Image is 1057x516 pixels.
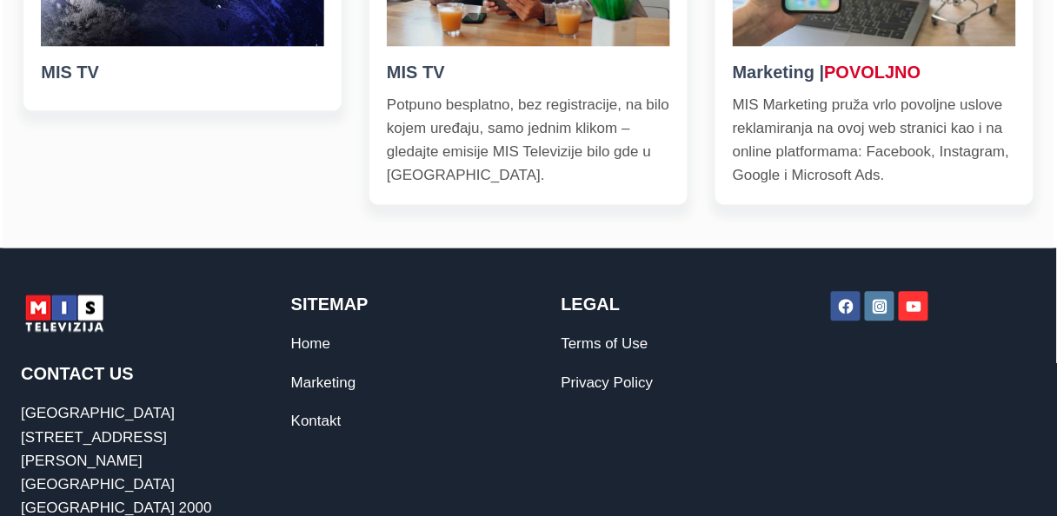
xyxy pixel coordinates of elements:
a: Facebook [831,292,861,321]
p: Potpuno besplatno, bez registracije, na bilo kojem uređaju, samo jednim klikom – gledajte emisije... [387,94,670,189]
h2: Sitemap [291,292,496,318]
red: POVOLJNO [825,63,921,82]
a: Marketing [291,375,356,392]
h5: MIS TV [41,59,324,85]
a: Privacy Policy [562,375,654,392]
a: Kontakt [291,413,342,430]
a: Instagram [865,292,894,321]
h2: Contact Us [21,361,226,387]
h2: Legal [562,292,767,318]
a: Home [291,336,330,353]
a: Terms of Use [562,336,648,353]
h5: MIS TV [387,59,670,85]
h5: Marketing | [733,59,1016,85]
a: YouTube [899,292,928,321]
p: MIS Marketing pruža vrlo povoljne uslove reklamiranja na ovoj web stranici kao i na online platfo... [733,94,1016,189]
